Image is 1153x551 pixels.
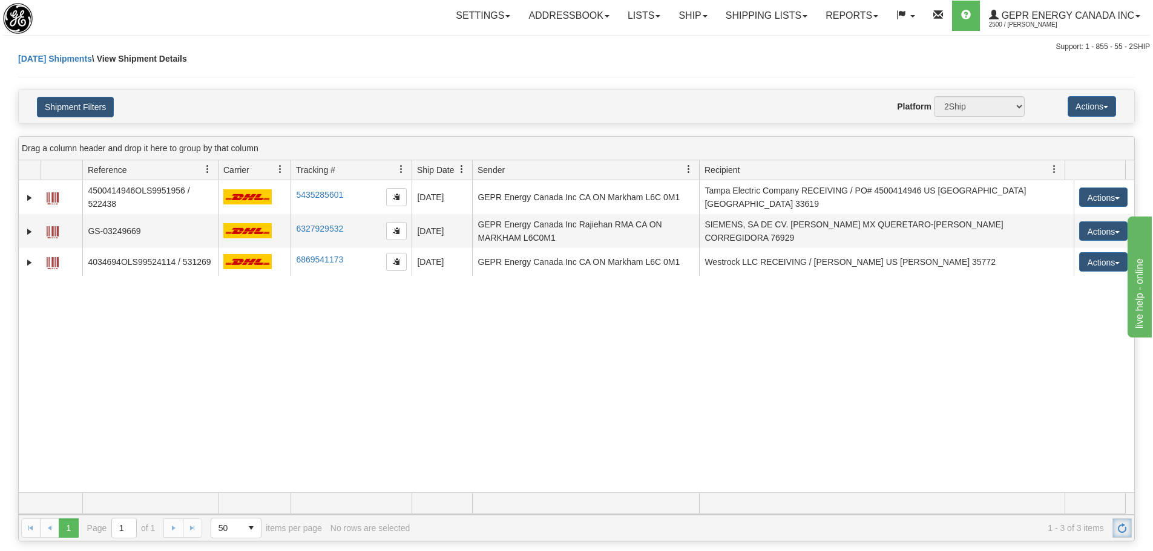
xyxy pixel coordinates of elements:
[197,159,218,180] a: Reference filter column settings
[412,214,472,248] td: [DATE]
[41,160,82,180] th: Press ctrl + space to group
[417,164,454,176] span: Ship Date
[386,188,407,206] button: Copy to clipboard
[82,214,218,248] td: GS-03249669
[223,189,272,204] img: 7 - DHL_Worldwide
[472,248,699,276] td: GEPR Energy Canada Inc CA ON Markham L6C 0M1
[223,223,272,238] img: 7 - DHL_Worldwide
[47,187,59,206] a: Label
[218,160,291,180] th: Press ctrl + space to group
[88,164,127,176] span: Reference
[897,100,931,112] label: Platform
[47,221,59,240] a: Label
[19,137,1134,160] div: grid grouping header
[418,523,1104,533] span: 1 - 3 of 3 items
[717,1,816,31] a: Shipping lists
[223,254,272,269] img: 7 - DHL_Worldwide
[291,160,412,180] th: Press ctrl + space to group
[452,159,472,180] a: Ship Date filter column settings
[980,1,1149,31] a: GEPR Energy Canada Inc 2500 / [PERSON_NAME]
[82,180,218,214] td: 4500414946OLS9951956 / 522438
[37,97,114,117] button: Shipment Filters
[24,256,36,269] a: Expand
[241,518,261,538] span: select
[270,159,291,180] a: Carrier filter column settings
[211,518,261,538] span: Page sizes drop down
[211,518,322,538] span: items per page
[447,1,519,31] a: Settings
[391,159,412,180] a: Tracking # filter column settings
[1068,96,1116,117] button: Actions
[705,164,740,176] span: Recipient
[24,192,36,204] a: Expand
[330,523,410,533] div: No rows are selected
[47,252,59,271] a: Label
[669,1,716,31] a: Ship
[412,248,472,276] td: [DATE]
[296,224,343,233] a: 6327929532
[519,1,619,31] a: Addressbook
[24,226,36,238] a: Expand
[92,54,187,64] span: \ View Shipment Details
[412,180,472,214] td: [DATE]
[82,160,218,180] th: Press ctrl + space to group
[999,10,1134,21] span: GEPR Energy Canada Inc
[699,214,1074,248] td: SIEMENS, SA DE CV. [PERSON_NAME] MX QUERETARO-[PERSON_NAME] CORREGIDORA 76929
[386,253,407,271] button: Copy to clipboard
[296,164,335,176] span: Tracking #
[386,222,407,240] button: Copy to clipboard
[412,160,472,180] th: Press ctrl + space to group
[1044,159,1065,180] a: Recipient filter column settings
[9,7,112,22] div: live help - online
[472,180,699,214] td: GEPR Energy Canada Inc CA ON Markham L6C 0M1
[472,160,699,180] th: Press ctrl + space to group
[82,248,218,276] td: 4034694OLS99524114 / 531269
[3,42,1150,52] div: Support: 1 - 855 - 55 - 2SHIP
[699,248,1074,276] td: Westrock LLC RECEIVING / [PERSON_NAME] US [PERSON_NAME] 35772
[18,54,92,64] a: [DATE] Shipments
[112,518,136,538] input: Page 1
[472,214,699,248] td: GEPR Energy Canada Inc Rajiehan RMA CA ON MARKHAM L6C0M1
[478,164,505,176] span: Sender
[1079,187,1128,207] button: Actions
[1125,214,1152,337] iframe: chat widget
[1079,252,1128,272] button: Actions
[218,522,234,534] span: 50
[816,1,887,31] a: Reports
[989,19,1080,31] span: 2500 / [PERSON_NAME]
[3,3,33,34] img: logo2500.jpg
[699,180,1074,214] td: Tampa Electric Company RECEIVING / PO# 4500414946 US [GEOGRAPHIC_DATA] [GEOGRAPHIC_DATA] 33619
[223,164,249,176] span: Carrier
[619,1,669,31] a: Lists
[1065,160,1125,180] th: Press ctrl + space to group
[1112,518,1132,538] a: Refresh
[87,518,156,538] span: Page of 1
[1079,221,1128,241] button: Actions
[699,160,1065,180] th: Press ctrl + space to group
[59,518,78,538] span: Page 1
[296,255,343,264] a: 6869541173
[678,159,699,180] a: Sender filter column settings
[296,190,343,200] a: 5435285601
